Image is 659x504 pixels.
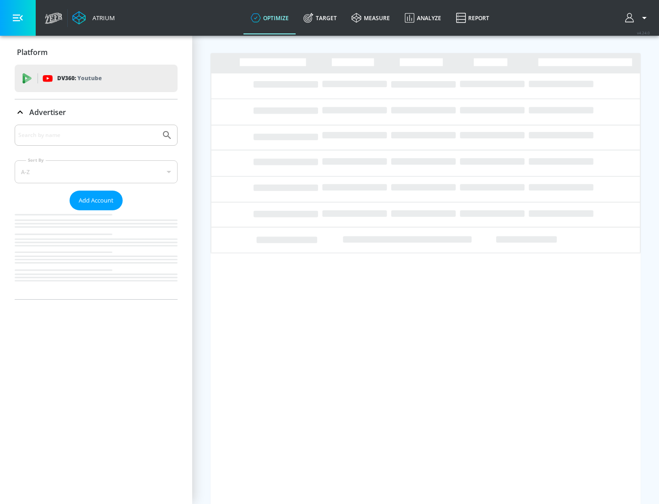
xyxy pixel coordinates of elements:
button: Add Account [70,191,123,210]
nav: list of Advertiser [15,210,178,299]
a: measure [344,1,397,34]
a: optimize [243,1,296,34]
div: Atrium [89,14,115,22]
p: DV360: [57,73,102,83]
div: A-Z [15,160,178,183]
span: v 4.24.0 [637,30,650,35]
p: Youtube [77,73,102,83]
a: Target [296,1,344,34]
p: Advertiser [29,107,66,117]
span: Add Account [79,195,113,206]
div: DV360: Youtube [15,65,178,92]
div: Platform [15,39,178,65]
div: Advertiser [15,125,178,299]
a: Atrium [72,11,115,25]
a: Analyze [397,1,448,34]
p: Platform [17,47,48,57]
input: Search by name [18,129,157,141]
label: Sort By [26,157,46,163]
div: Advertiser [15,99,178,125]
a: Report [448,1,497,34]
